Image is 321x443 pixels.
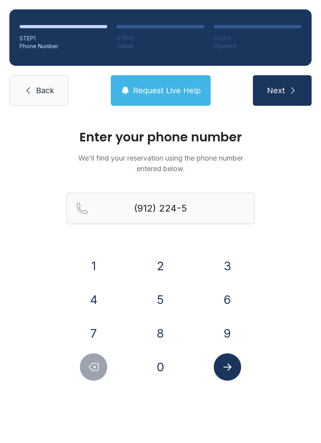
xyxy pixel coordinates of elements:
span: Request Live Help [133,85,201,96]
button: 4 [80,286,107,313]
div: Details [117,42,204,50]
button: 1 [80,252,107,280]
button: 8 [147,320,174,347]
p: We'll find your reservation using the phone number entered below. [67,153,254,174]
div: STEP 3 [214,34,301,42]
div: Payment [214,42,301,50]
div: STEP 2 [117,34,204,42]
div: STEP 1 [20,34,107,42]
h1: Enter your phone number [67,131,254,143]
button: 0 [147,353,174,381]
button: 9 [214,320,241,347]
button: Delete number [80,353,107,381]
input: Reservation phone number [67,193,254,224]
button: Submit lookup form [214,353,241,381]
button: 5 [147,286,174,313]
button: 6 [214,286,241,313]
button: 3 [214,252,241,280]
span: Next [267,85,285,96]
button: 7 [80,320,107,347]
button: 2 [147,252,174,280]
div: Phone Number [20,42,107,50]
span: Back [36,85,54,96]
